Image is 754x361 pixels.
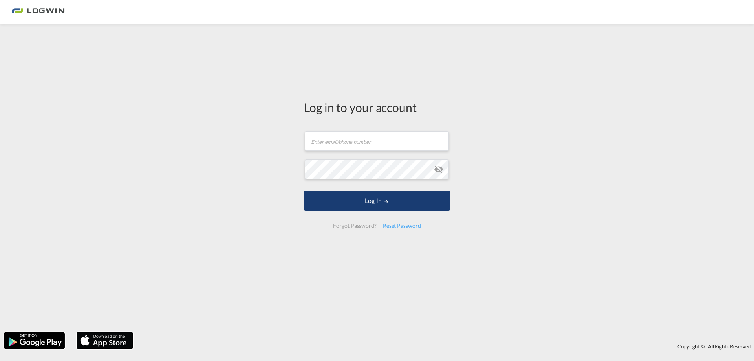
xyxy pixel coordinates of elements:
img: google.png [3,331,66,350]
img: apple.png [76,331,134,350]
div: Log in to your account [304,99,450,115]
img: bc73a0e0d8c111efacd525e4c8ad7d32.png [12,3,65,21]
md-icon: icon-eye-off [434,165,443,174]
div: Reset Password [380,219,424,233]
button: LOGIN [304,191,450,211]
div: Forgot Password? [330,219,379,233]
input: Enter email/phone number [305,131,449,151]
div: Copyright © . All Rights Reserved [137,340,754,353]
